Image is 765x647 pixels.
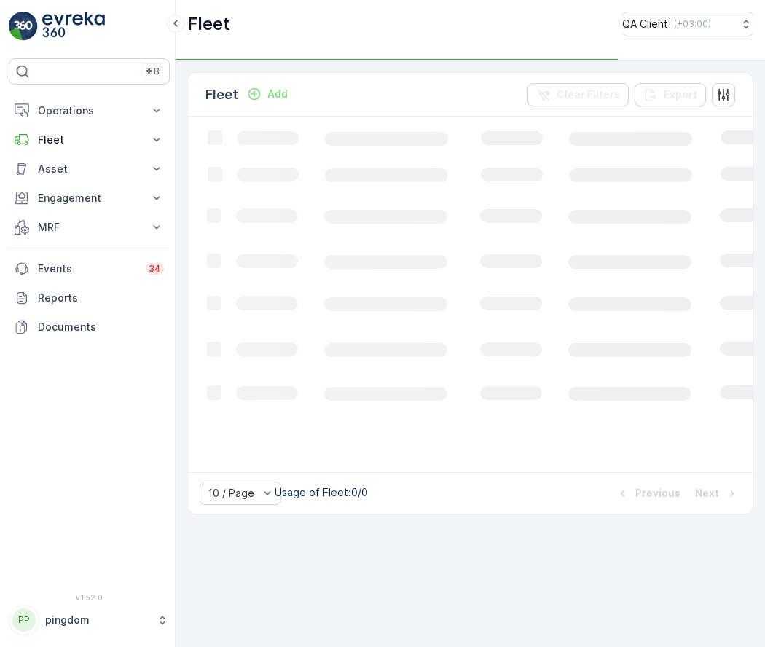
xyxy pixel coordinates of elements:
[45,613,149,627] p: pingdom
[695,486,719,501] p: Next
[622,17,668,31] p: QA Client
[42,12,105,41] img: logo_light-DOdMpM7g.png
[9,12,38,41] img: logo
[38,133,141,147] p: Fleet
[9,283,170,313] a: Reports
[38,291,164,305] p: Reports
[613,485,682,502] button: Previous
[149,263,161,275] p: 34
[38,162,141,176] p: Asset
[9,593,170,602] span: v 1.52.0
[241,85,294,103] button: Add
[205,85,238,105] p: Fleet
[694,485,741,502] button: Next
[9,96,170,125] button: Operations
[38,262,137,276] p: Events
[275,485,368,500] p: Usage of Fleet : 0/0
[9,184,170,213] button: Engagement
[187,12,230,36] p: Fleet
[38,103,141,118] p: Operations
[267,87,288,101] p: Add
[145,66,160,77] p: ⌘B
[527,83,629,106] button: Clear Filters
[557,87,620,102] p: Clear Filters
[9,213,170,242] button: MRF
[38,220,141,235] p: MRF
[9,254,170,283] a: Events34
[622,12,753,36] button: QA Client(+03:00)
[664,87,697,102] p: Export
[38,191,141,205] p: Engagement
[635,486,680,501] p: Previous
[9,154,170,184] button: Asset
[674,18,711,30] p: ( +03:00 )
[12,608,36,632] div: PP
[9,313,170,342] a: Documents
[635,83,706,106] button: Export
[38,320,164,334] p: Documents
[9,605,170,635] button: PPpingdom
[9,125,170,154] button: Fleet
